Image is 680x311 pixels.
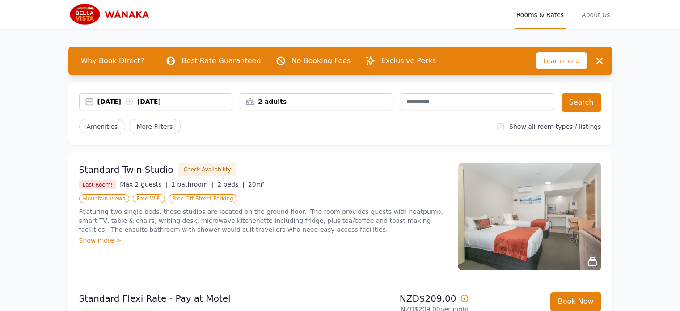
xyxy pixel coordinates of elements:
[550,292,601,311] button: Book Now
[79,119,126,134] button: Amenities
[240,97,393,106] div: 2 adults
[178,163,236,176] button: Check Availability
[133,194,165,203] span: Free WiFi
[129,119,180,134] span: More Filters
[79,236,448,245] div: Show more >
[248,181,265,188] span: 20m²
[79,180,117,189] span: Last Room!
[79,194,129,203] span: Mountain Views
[68,4,154,25] img: Bella Vista Wanaka
[291,55,351,66] p: No Booking Fees
[74,52,152,70] span: Why Book Direct?
[79,292,337,305] p: Standard Flexi Rate - Pay at Motel
[97,97,232,106] div: [DATE] [DATE]
[344,292,469,305] p: NZD$209.00
[562,93,601,112] button: Search
[381,55,436,66] p: Exclusive Perks
[120,181,168,188] span: Max 2 guests |
[217,181,245,188] span: 2 beds |
[536,52,587,69] span: Learn more
[182,55,261,66] p: Best Rate Guaranteed
[171,181,214,188] span: 1 bathroom |
[509,123,601,130] label: Show all room types / listings
[79,207,448,234] p: Featuring two single beds, these studios are located on the ground floor. The room provides guest...
[169,194,237,203] span: Free Off-Street Parking
[79,163,173,176] h3: Standard Twin Studio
